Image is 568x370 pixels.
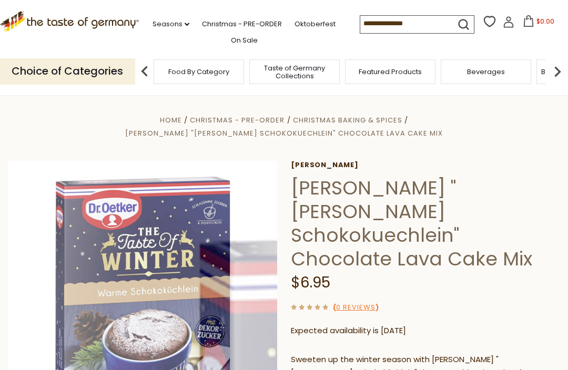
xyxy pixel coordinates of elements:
[359,68,422,76] a: Featured Products
[295,18,336,30] a: Oktoberfest
[231,35,258,46] a: On Sale
[291,272,330,293] span: $6.95
[536,17,554,26] span: $0.00
[291,176,560,271] h1: [PERSON_NAME] "[PERSON_NAME] Schokokuechlein" Chocolate Lava Cake Mix
[252,64,337,80] a: Taste of Germany Collections
[160,115,182,125] a: Home
[293,115,402,125] a: Christmas Baking & Spices
[336,302,376,313] a: 0 Reviews
[190,115,285,125] a: Christmas - PRE-ORDER
[516,15,561,31] button: $0.00
[202,18,282,30] a: Christmas - PRE-ORDER
[547,61,568,82] img: next arrow
[467,68,505,76] a: Beverages
[168,68,229,76] a: Food By Category
[291,324,560,337] p: Expected availability is [DATE]
[134,61,155,82] img: previous arrow
[153,18,189,30] a: Seasons
[125,128,443,138] a: [PERSON_NAME] "[PERSON_NAME] Schokokuechlein" Chocolate Lava Cake Mix
[333,302,379,312] span: ( )
[291,161,560,169] a: [PERSON_NAME]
